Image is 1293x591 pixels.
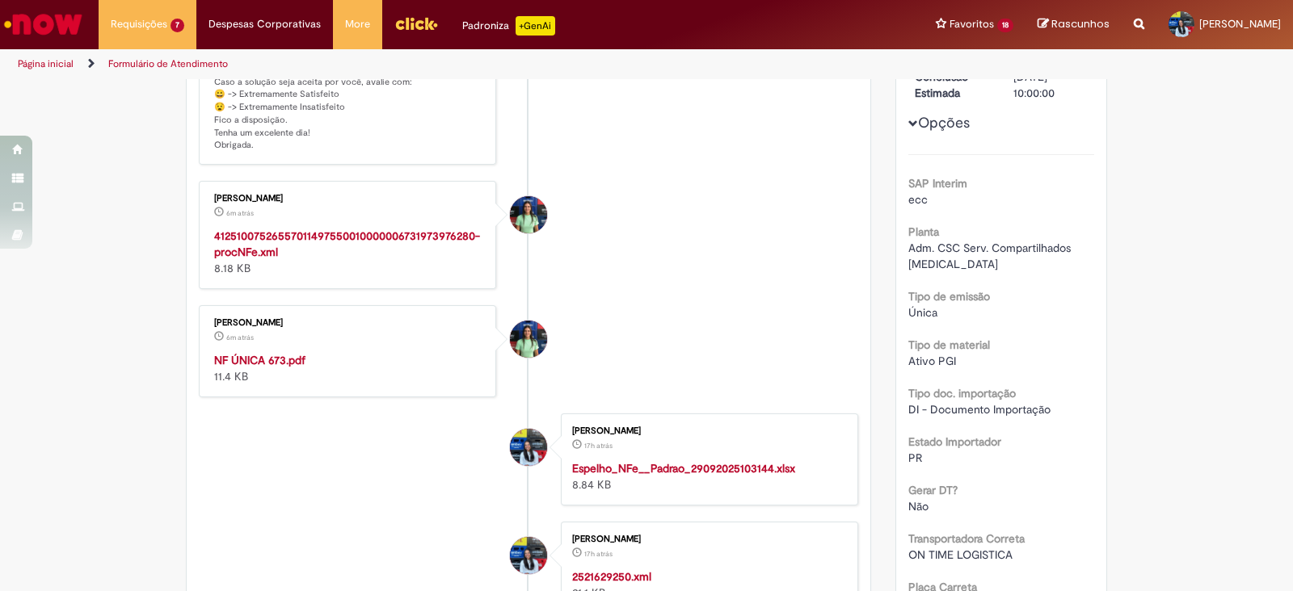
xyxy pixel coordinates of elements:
[214,194,483,203] div: [PERSON_NAME]
[908,337,990,352] b: Tipo de material
[1013,69,1089,101] div: [DATE] 10:00:00
[908,483,958,497] b: Gerar DT?
[208,16,321,32] span: Despesas Corporativas
[226,333,254,342] time: 01/10/2025 11:40:10
[1038,17,1110,32] a: Rascunhos
[572,569,651,584] a: 2521629250.xml
[584,549,613,559] time: 30/09/2025 18:46:30
[345,16,370,32] span: More
[214,352,483,384] div: 11.4 KB
[908,305,937,320] span: Única
[572,426,841,436] div: [PERSON_NAME]
[226,208,254,218] time: 01/10/2025 11:40:14
[584,441,613,451] time: 30/09/2025 18:47:31
[18,57,74,70] a: Página inicial
[516,16,555,36] p: +GenAi
[572,534,841,544] div: [PERSON_NAME]
[572,461,795,476] a: Espelho_NFe__Padrao_29092025103144.xlsx
[908,386,1016,400] b: Tipo doc. importação
[1051,16,1110,31] span: Rascunhos
[950,16,994,32] span: Favoritos
[908,434,1001,449] b: Estado Importador
[1199,17,1281,31] span: [PERSON_NAME]
[226,333,254,342] span: 6m atrás
[510,429,547,466] div: Flavia Lopes Da Costa
[510,321,547,358] div: Camila Marques Da Silva
[226,208,254,218] span: 6m atrás
[903,69,1002,101] dt: Conclusão Estimada
[908,451,922,465] span: PR
[462,16,555,36] div: Padroniza
[214,228,480,259] a: 41251007526557011497550010000006731973976280-procNFe.xml
[908,176,967,191] b: SAP Interim
[908,547,1013,562] span: ON TIME LOGISTICA
[12,49,850,79] ul: Trilhas de página
[214,353,305,367] a: NF ÚNICA 673.pdf
[572,460,841,492] div: 8.84 KB
[510,196,547,233] div: Camila Marques Da Silva
[108,57,228,70] a: Formulário de Atendimento
[584,549,613,559] span: 17h atrás
[908,241,1074,271] span: Adm. CSC Serv. Compartilhados [MEDICAL_DATA]
[908,402,1051,417] span: DI - Documento Importação
[908,224,939,239] b: Planta
[908,192,928,207] span: ecc
[2,8,85,40] img: ServiceNow
[510,537,547,574] div: Flavia Lopes Da Costa
[171,19,184,32] span: 7
[214,318,483,328] div: [PERSON_NAME]
[584,441,613,451] span: 17h atrás
[111,16,167,32] span: Requisições
[997,19,1013,32] span: 18
[908,531,1025,546] b: Transportadora Correta
[908,499,929,513] span: Não
[214,228,483,276] div: 8.18 KB
[394,11,438,36] img: click_logo_yellow_360x200.png
[908,354,956,368] span: Ativo PGI
[908,289,990,304] b: Tipo de emissão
